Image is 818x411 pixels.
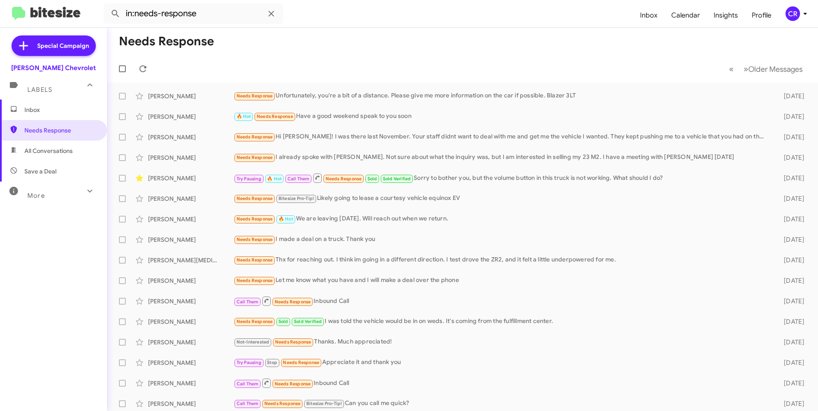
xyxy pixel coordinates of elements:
span: Needs Response [237,216,273,222]
div: [PERSON_NAME] [148,358,234,367]
div: Inbound Call [234,296,770,306]
div: [PERSON_NAME] [148,235,234,244]
span: Needs Response [283,360,319,365]
div: [DATE] [770,153,811,162]
span: Needs Response [24,126,97,135]
span: Needs Response [237,278,273,283]
span: Needs Response [237,237,273,242]
span: Needs Response [275,339,311,345]
nav: Page navigation example [724,60,808,78]
button: Next [738,60,808,78]
span: Bitesize Pro-Tip! [279,196,314,201]
span: 🔥 Hot [279,216,293,222]
span: Inbox [24,106,97,114]
span: Bitesize Pro-Tip! [306,401,342,406]
div: Sorry to bother you, but the volume button in this truck is not working. What should I do? [234,173,770,183]
span: Special Campaign [37,41,89,50]
a: Special Campaign [12,35,96,56]
span: Sold Verified [383,176,411,182]
div: [PERSON_NAME] Chevrolet [11,64,96,72]
span: Older Messages [748,65,803,74]
span: Needs Response [275,299,311,305]
span: Needs Response [237,196,273,201]
div: [DATE] [770,399,811,408]
span: Needs Response [275,381,311,387]
span: Sold [368,176,377,182]
h1: Needs Response [119,35,214,48]
div: [PERSON_NAME] [148,338,234,346]
span: Save a Deal [24,167,56,176]
input: Search [104,3,283,24]
div: [DATE] [770,133,811,141]
div: [PERSON_NAME] [148,317,234,326]
div: We are leaving [DATE]. Will reach out when we return. [234,214,770,224]
div: [PERSON_NAME][MEDICAL_DATA] [148,256,234,264]
div: Can you call me quick? [234,399,770,408]
span: All Conversations [24,147,73,155]
a: Inbox [633,3,664,28]
span: Call Them [287,176,310,182]
span: Needs Response [326,176,362,182]
div: [DATE] [770,297,811,305]
span: Stop [267,360,277,365]
div: [PERSON_NAME] [148,174,234,182]
div: [DATE] [770,276,811,285]
span: Call Them [237,299,259,305]
button: CR [778,6,809,21]
div: Let me know what you have and I will make a deal over the phone [234,276,770,285]
span: Needs Response [237,319,273,324]
div: [DATE] [770,235,811,244]
div: [PERSON_NAME] [148,276,234,285]
div: [DATE] [770,379,811,388]
span: Sold Verified [294,319,322,324]
span: Needs Response [237,93,273,99]
div: [DATE] [770,358,811,367]
div: [PERSON_NAME] [148,297,234,305]
span: Try Pausing [237,360,261,365]
span: Call Them [237,401,259,406]
div: Unfortunately, you're a bit of a distance. Please give me more information on the car if possible... [234,91,770,101]
a: Insights [707,3,745,28]
span: Needs Response [237,134,273,140]
div: [PERSON_NAME] [148,215,234,223]
div: I made a deal on a truck. Thank you [234,235,770,244]
a: Calendar [664,3,707,28]
span: Needs Response [237,257,273,263]
div: [DATE] [770,112,811,121]
div: CR [785,6,800,21]
span: Needs Response [257,114,293,119]
span: More [27,192,45,200]
div: Thx for reaching out. I think im going in a different direction. I test drove the ZR2, and it fel... [234,255,770,265]
div: [DATE] [770,256,811,264]
span: Sold [279,319,288,324]
div: [DATE] [770,338,811,346]
div: Thanks. Much appreciated! [234,337,770,347]
div: Likely going to lease a courtesy vehicle equinox EV [234,194,770,203]
div: Have a good weekend speak to you soon [234,112,770,121]
div: [PERSON_NAME] [148,133,234,141]
div: [PERSON_NAME] [148,153,234,162]
span: Needs Response [264,401,301,406]
div: [PERSON_NAME] [148,399,234,408]
div: Appreciate it and thank you [234,358,770,367]
span: 🔥 Hot [237,114,251,119]
div: [PERSON_NAME] [148,112,234,121]
a: Profile [745,3,778,28]
span: Call Them [237,381,259,387]
div: [PERSON_NAME] [148,379,234,388]
div: [DATE] [770,194,811,203]
span: Try Pausing [237,176,261,182]
div: [PERSON_NAME] [148,194,234,203]
div: I already spoke with [PERSON_NAME]. Not sure about what the inquiry was, but I am interested in s... [234,153,770,162]
span: 🔥 Hot [267,176,282,182]
span: Needs Response [237,155,273,160]
span: Not-Interested [237,339,270,345]
span: « [729,64,734,74]
button: Previous [724,60,739,78]
div: [DATE] [770,215,811,223]
div: [DATE] [770,174,811,182]
div: Hi [PERSON_NAME]! I was there last November. Your staff didnt want to deal with me and get me the... [234,132,770,142]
